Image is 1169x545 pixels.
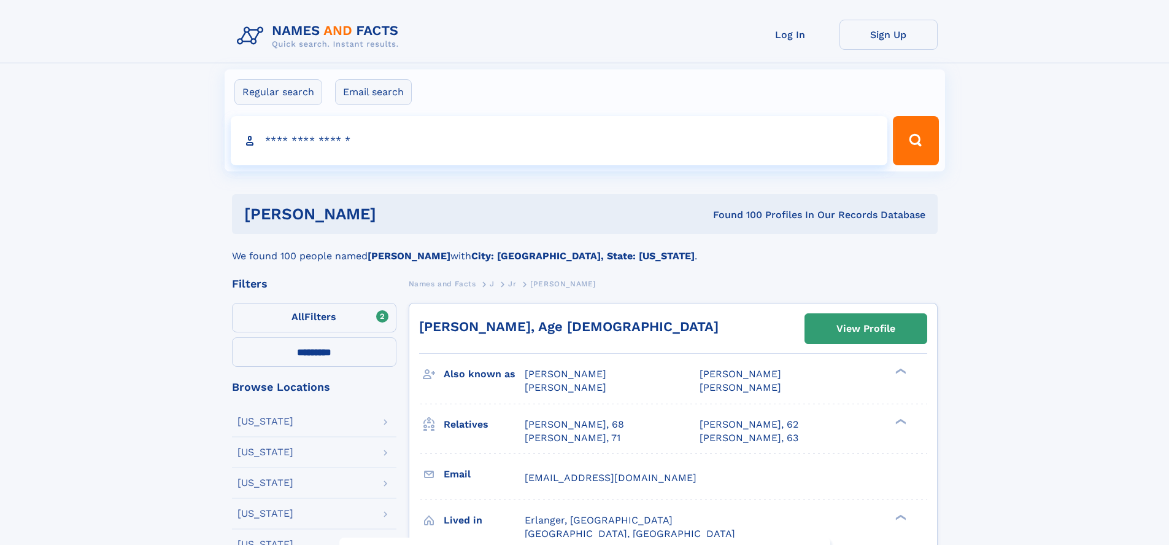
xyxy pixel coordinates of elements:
b: City: [GEOGRAPHIC_DATA], State: [US_STATE] [471,250,695,262]
h3: Also known as [444,364,525,385]
span: Erlanger, [GEOGRAPHIC_DATA] [525,514,673,526]
a: [PERSON_NAME], 71 [525,431,620,445]
div: [US_STATE] [237,447,293,457]
div: We found 100 people named with . [232,234,938,264]
label: Filters [232,303,396,332]
div: Filters [232,278,396,289]
span: [GEOGRAPHIC_DATA], [GEOGRAPHIC_DATA] [525,528,735,539]
a: [PERSON_NAME], Age [DEMOGRAPHIC_DATA] [419,319,719,334]
div: View Profile [836,315,895,343]
div: ❯ [892,367,907,375]
div: ❯ [892,417,907,425]
span: [PERSON_NAME] [700,368,781,380]
span: J [490,280,495,288]
input: search input [231,116,888,165]
label: Regular search [234,79,322,105]
div: ❯ [892,513,907,521]
button: Search Button [893,116,938,165]
a: [PERSON_NAME], 63 [700,431,798,445]
img: Logo Names and Facts [232,20,409,53]
span: [PERSON_NAME] [525,368,606,380]
div: [US_STATE] [237,509,293,519]
div: Browse Locations [232,382,396,393]
a: Jr [508,276,516,291]
div: Found 100 Profiles In Our Records Database [544,208,925,222]
span: [PERSON_NAME] [530,280,596,288]
a: Log In [741,20,839,50]
a: Sign Up [839,20,938,50]
a: View Profile [805,314,927,343]
h3: Relatives [444,414,525,435]
span: Jr [508,280,516,288]
div: [US_STATE] [237,417,293,426]
h3: Email [444,464,525,485]
h1: [PERSON_NAME] [244,206,545,222]
span: [EMAIL_ADDRESS][DOMAIN_NAME] [525,472,696,484]
b: [PERSON_NAME] [368,250,450,262]
a: [PERSON_NAME], 62 [700,418,798,431]
a: J [490,276,495,291]
span: All [291,311,304,323]
div: [US_STATE] [237,478,293,488]
h3: Lived in [444,510,525,531]
a: [PERSON_NAME], 68 [525,418,624,431]
label: Email search [335,79,412,105]
a: Names and Facts [409,276,476,291]
span: [PERSON_NAME] [525,382,606,393]
span: [PERSON_NAME] [700,382,781,393]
